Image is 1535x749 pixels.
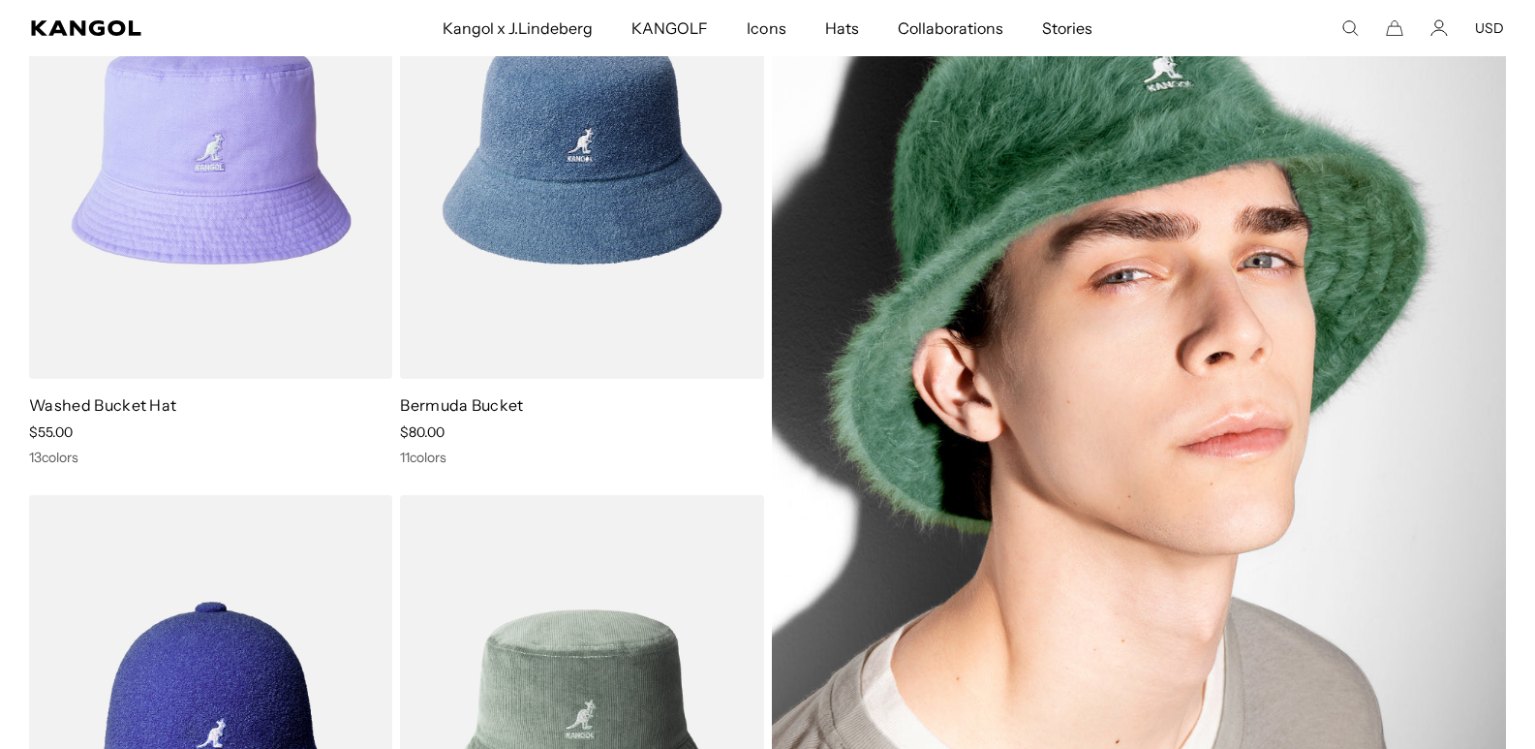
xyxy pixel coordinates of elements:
div: 13 colors [29,449,392,466]
button: Cart [1386,19,1403,37]
summary: Search here [1341,19,1359,37]
span: $80.00 [400,423,445,441]
a: Account [1430,19,1448,37]
div: 11 colors [400,449,763,466]
a: Kangol [31,20,292,36]
a: Bermuda Bucket [400,395,523,415]
a: Washed Bucket Hat [29,395,176,415]
span: $55.00 [29,423,73,441]
button: USD [1475,19,1504,37]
